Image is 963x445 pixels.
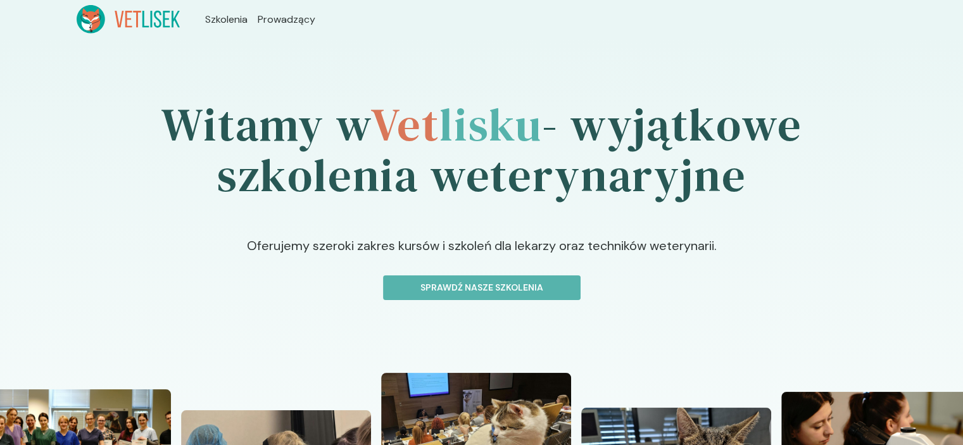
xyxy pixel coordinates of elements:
[161,236,803,275] p: Oferujemy szeroki zakres kursów i szkoleń dla lekarzy oraz techników weterynarii.
[394,281,570,294] p: Sprawdź nasze szkolenia
[205,12,248,27] a: Szkolenia
[258,12,315,27] a: Prowadzący
[77,64,887,236] h1: Witamy w - wyjątkowe szkolenia weterynaryjne
[383,275,581,300] button: Sprawdź nasze szkolenia
[370,93,439,156] span: Vet
[439,93,542,156] span: lisku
